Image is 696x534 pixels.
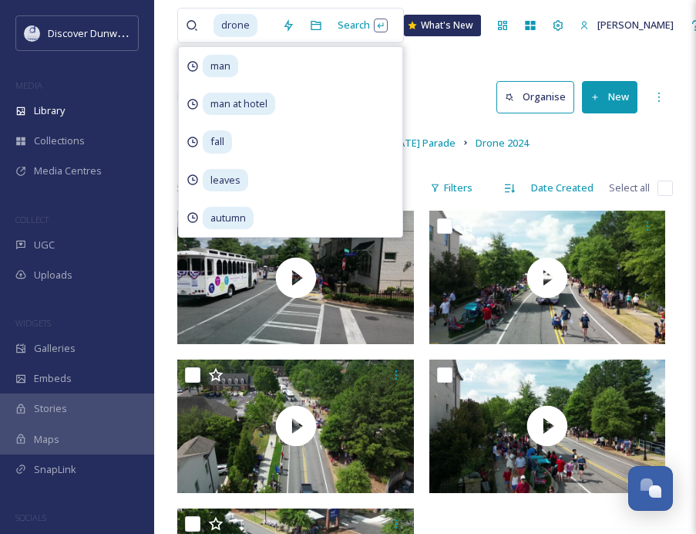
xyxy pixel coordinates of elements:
a: Drone 2024 [476,133,529,152]
span: fall [203,130,232,153]
a: What's New [404,15,481,36]
img: thumbnail [429,211,666,344]
div: Search [330,10,395,40]
span: SOCIALS [15,512,46,523]
span: man at hotel [203,93,275,115]
span: [DATE] Parade [388,136,456,150]
span: autumn [203,207,254,229]
span: Uploads [34,268,72,282]
button: New [582,81,637,113]
span: SnapLink [34,462,76,477]
span: drone [214,14,257,36]
div: Date Created [523,173,601,203]
span: [PERSON_NAME] [597,18,674,32]
span: Library [34,103,65,118]
a: [PERSON_NAME] [572,10,681,40]
a: Organise [496,81,582,113]
span: COLLECT [15,214,49,225]
span: Maps [34,432,59,447]
div: Filters [422,173,480,203]
a: [DATE] Parade [388,133,456,152]
img: thumbnail [177,211,414,344]
span: Collections [34,133,85,148]
span: Stories [34,401,67,416]
span: Drone 2024 [476,136,529,150]
span: Galleries [34,341,76,356]
img: thumbnail [177,360,414,493]
span: WIDGETS [15,317,51,329]
button: Organise [496,81,574,113]
span: Media Centres [34,164,102,178]
span: man [203,55,238,77]
span: Embeds [34,371,72,386]
button: Open Chat [628,466,673,511]
img: thumbnail [429,360,666,493]
span: leaves [203,169,248,191]
span: UGC [34,238,55,252]
img: 696246f7-25b9-4a35-beec-0db6f57a4831.png [25,25,40,41]
span: Select all [609,181,650,195]
span: MEDIA [15,79,42,91]
span: Discover Dunwoody [48,25,140,40]
span: 5 file s [177,181,203,195]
